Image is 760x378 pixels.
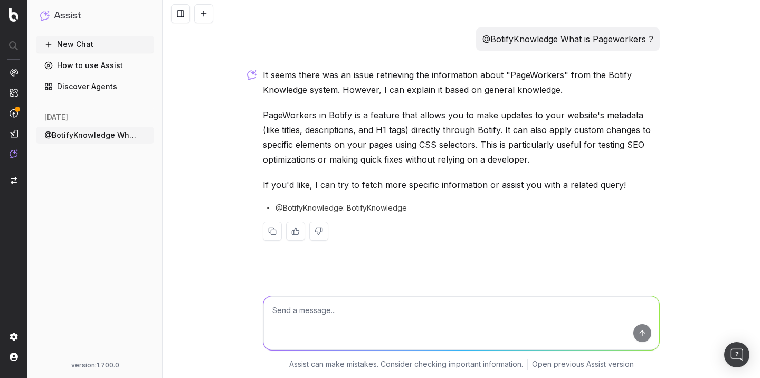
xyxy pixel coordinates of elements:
[40,11,50,21] img: Assist
[44,112,68,122] span: [DATE]
[263,68,660,97] p: It seems there was an issue retrieving the information about "PageWorkers" from the Botify Knowle...
[54,8,81,23] h1: Assist
[44,130,137,140] span: @BotifyKnowledge What is Pageworkers ?
[263,108,660,167] p: PageWorkers in Botify is a feature that allows you to make updates to your website's metadata (li...
[9,333,18,341] img: Setting
[9,109,18,118] img: Activation
[724,342,749,367] div: Open Intercom Messenger
[9,353,18,361] img: My account
[36,36,154,53] button: New Chat
[482,32,653,46] p: @BotifyKnowledge What is Pageworkers ?
[40,8,150,23] button: Assist
[36,127,154,144] button: @BotifyKnowledge What is Pageworkers ?
[9,129,18,138] img: Studio
[532,359,634,370] a: Open previous Assist version
[36,78,154,95] a: Discover Agents
[275,203,407,213] span: @BotifyKnowledge: BotifyKnowledge
[9,88,18,97] img: Intelligence
[263,177,660,192] p: If you'd like, I can try to fetch more specific information or assist you with a related query!
[9,149,18,158] img: Assist
[36,57,154,74] a: How to use Assist
[40,361,150,370] div: version: 1.700.0
[11,177,17,184] img: Switch project
[289,359,523,370] p: Assist can make mistakes. Consider checking important information.
[9,8,18,22] img: Botify logo
[9,68,18,77] img: Analytics
[247,70,257,80] img: Botify assist logo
